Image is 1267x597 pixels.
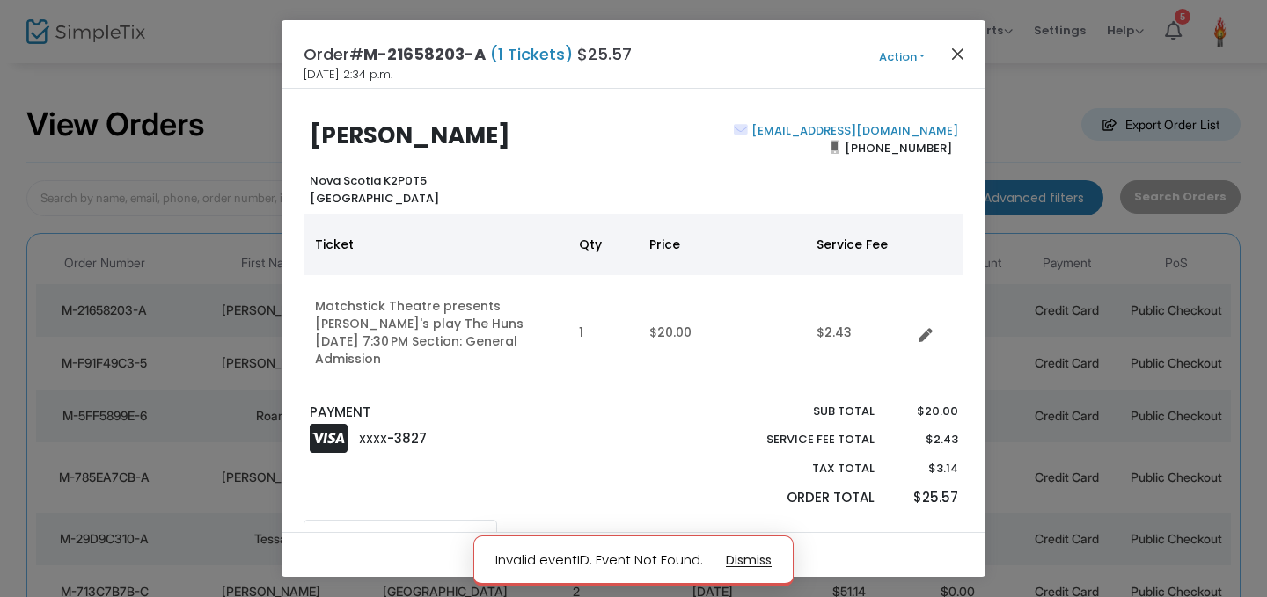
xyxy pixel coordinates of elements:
td: Matchstick Theatre presents [PERSON_NAME]'s play The Huns [DATE] 7:30 PM Section: General Admission [304,275,568,390]
a: Order Notes [304,520,497,557]
a: [EMAIL_ADDRESS][DOMAIN_NAME] [748,122,958,139]
p: Tax Total [725,460,875,477]
span: XXXX [359,432,387,447]
td: 1 [568,275,639,390]
div: Data table [304,214,963,390]
td: $2.43 [806,275,912,390]
th: Qty [568,214,639,275]
span: M-21658203-A [363,43,486,65]
h4: Order# $25.57 [304,42,632,66]
b: [PERSON_NAME] [310,120,510,151]
span: [DATE] 2:34 p.m. [304,66,392,84]
button: Action [849,47,955,67]
a: Transaction Details [699,520,893,557]
p: $20.00 [891,403,957,420]
p: Order Total [725,488,875,508]
th: Ticket [304,214,568,275]
span: -3827 [387,429,427,448]
span: (1 Tickets) [486,43,577,65]
th: Service Fee [806,214,912,275]
p: Sub total [725,403,875,420]
p: PAYMENT [310,403,626,423]
span: [PHONE_NUMBER] [839,134,958,162]
b: Nova Scotia K2P0T5 [GEOGRAPHIC_DATA] [310,172,439,207]
p: Service Fee Total [725,431,875,448]
th: Price [639,214,806,275]
p: $25.57 [891,488,957,508]
p: $2.43 [891,431,957,448]
button: dismiss [726,546,772,574]
button: Close [947,42,970,65]
td: $20.00 [639,275,806,390]
p: $3.14 [891,460,957,477]
p: Invalid eventID. Event Not Found. [495,546,714,574]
